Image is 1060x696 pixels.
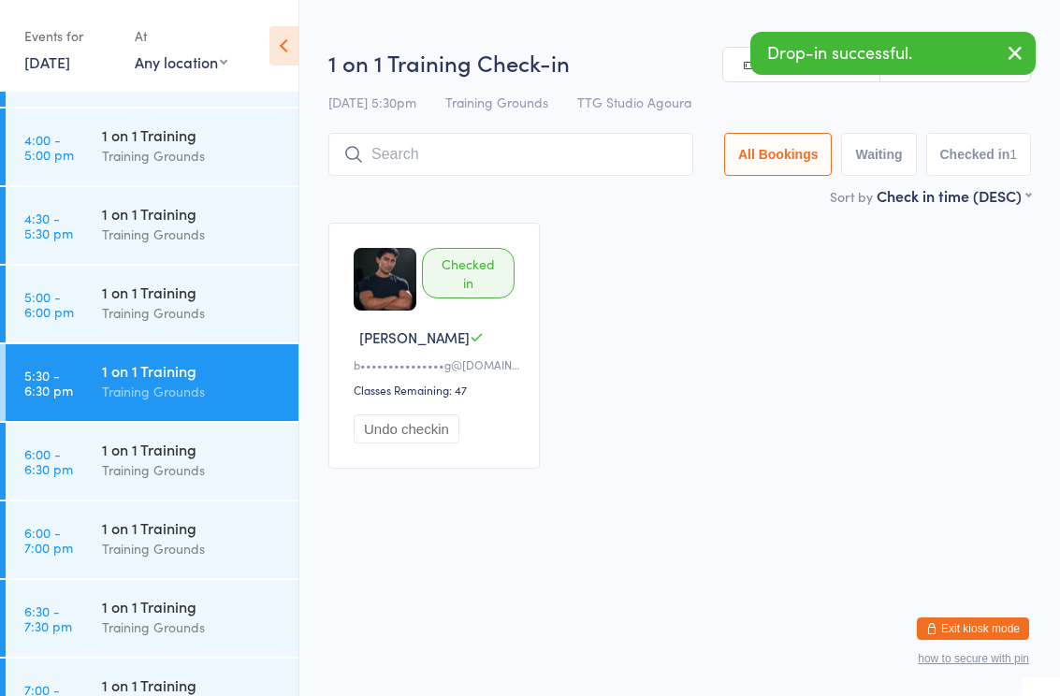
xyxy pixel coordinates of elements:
div: 1 on 1 Training [102,674,283,695]
a: 6:00 -6:30 pm1 on 1 TrainingTraining Grounds [6,423,298,500]
a: 4:00 -5:00 pm1 on 1 TrainingTraining Grounds [6,109,298,185]
time: 5:30 - 6:30 pm [24,368,73,398]
div: Training Grounds [102,145,283,167]
div: b•••••••••••••••g@[DOMAIN_NAME] [354,356,520,372]
div: Drop-in successful. [750,32,1036,75]
div: Events for [24,21,116,51]
span: Training Grounds [445,93,548,111]
div: Check in time (DESC) [877,185,1031,206]
time: 6:00 - 6:30 pm [24,446,73,476]
div: Training Grounds [102,616,283,638]
a: 6:30 -7:30 pm1 on 1 TrainingTraining Grounds [6,580,298,657]
button: how to secure with pin [918,652,1029,665]
a: 6:00 -7:00 pm1 on 1 TrainingTraining Grounds [6,501,298,578]
a: [DATE] [24,51,70,72]
a: 5:00 -6:00 pm1 on 1 TrainingTraining Grounds [6,266,298,342]
span: [PERSON_NAME] [359,327,470,347]
div: 1 on 1 Training [102,282,283,302]
div: 1 on 1 Training [102,124,283,145]
label: Sort by [830,187,873,206]
time: 5:00 - 6:00 pm [24,289,74,319]
div: At [135,21,227,51]
img: image1720832013.png [354,248,416,311]
div: Training Grounds [102,381,283,402]
button: Exit kiosk mode [917,617,1029,640]
div: 1 on 1 Training [102,439,283,459]
span: TTG Studio Agoura [577,93,691,111]
button: Waiting [841,133,916,176]
div: 1 on 1 Training [102,596,283,616]
input: Search [328,133,693,176]
span: [DATE] 5:30pm [328,93,416,111]
time: 6:30 - 7:30 pm [24,603,72,633]
button: All Bookings [724,133,833,176]
div: Classes Remaining: 47 [354,382,520,398]
time: 4:00 - 5:00 pm [24,132,74,162]
time: 4:30 - 5:30 pm [24,210,73,240]
time: 6:00 - 7:00 pm [24,525,73,555]
div: 1 on 1 Training [102,203,283,224]
button: Checked in1 [926,133,1032,176]
div: Training Grounds [102,302,283,324]
button: Undo checkin [354,414,459,443]
h2: 1 on 1 Training Check-in [328,47,1031,78]
div: Any location [135,51,227,72]
div: Checked in [422,248,515,298]
div: 1 [1009,147,1017,162]
a: 4:30 -5:30 pm1 on 1 TrainingTraining Grounds [6,187,298,264]
div: Training Grounds [102,224,283,245]
div: 1 on 1 Training [102,360,283,381]
div: Training Grounds [102,459,283,481]
a: 5:30 -6:30 pm1 on 1 TrainingTraining Grounds [6,344,298,421]
div: 1 on 1 Training [102,517,283,538]
div: Training Grounds [102,538,283,559]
